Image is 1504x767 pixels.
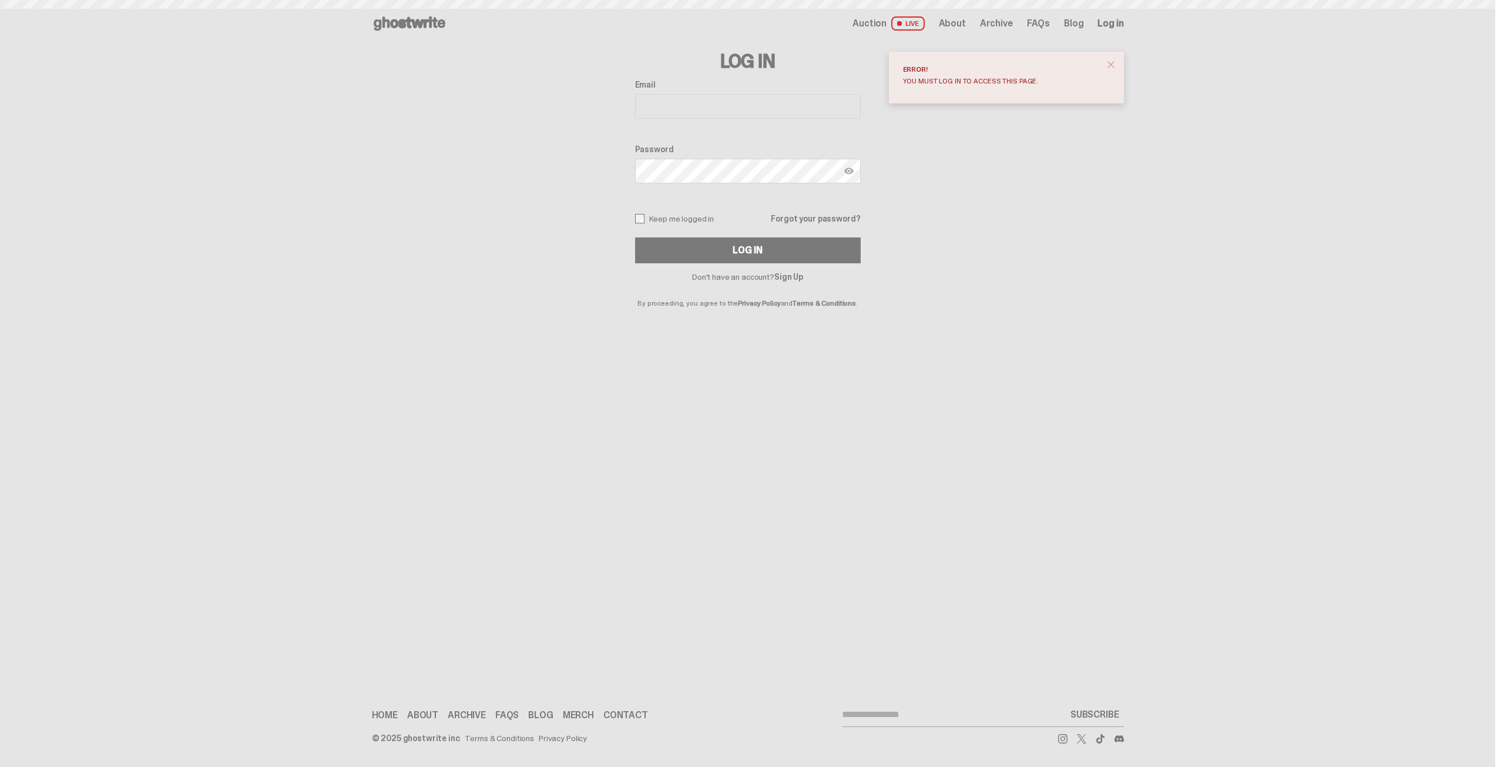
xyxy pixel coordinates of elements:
[539,734,587,742] a: Privacy Policy
[1027,19,1050,28] a: FAQs
[563,711,594,720] a: Merch
[635,214,644,223] input: Keep me logged in
[793,299,856,308] a: Terms & Conditions
[891,16,925,31] span: LIVE
[495,711,519,720] a: FAQs
[852,16,924,31] a: Auction LIVE
[1097,19,1123,28] a: Log in
[852,19,887,28] span: Auction
[939,19,966,28] a: About
[980,19,1013,28] a: Archive
[448,711,486,720] a: Archive
[603,711,648,720] a: Contact
[1100,54,1122,75] button: close
[372,711,398,720] a: Home
[635,281,861,307] p: By proceeding, you agree to the and .
[903,78,1100,85] div: You must log in to access this page.
[465,734,534,742] a: Terms & Conditions
[903,66,1100,73] div: Error!
[771,215,860,223] a: Forgot your password?
[528,711,553,720] a: Blog
[407,711,438,720] a: About
[372,734,460,742] div: © 2025 ghostwrite inc
[635,52,861,71] h3: Log In
[635,237,861,263] button: Log In
[738,299,780,308] a: Privacy Policy
[774,272,803,282] a: Sign Up
[1066,703,1124,726] button: SUBSCRIBE
[635,145,861,154] label: Password
[733,246,762,255] div: Log In
[635,80,861,89] label: Email
[635,273,861,281] p: Don't have an account?
[1064,19,1083,28] a: Blog
[635,214,714,223] label: Keep me logged in
[844,166,854,176] img: Show password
